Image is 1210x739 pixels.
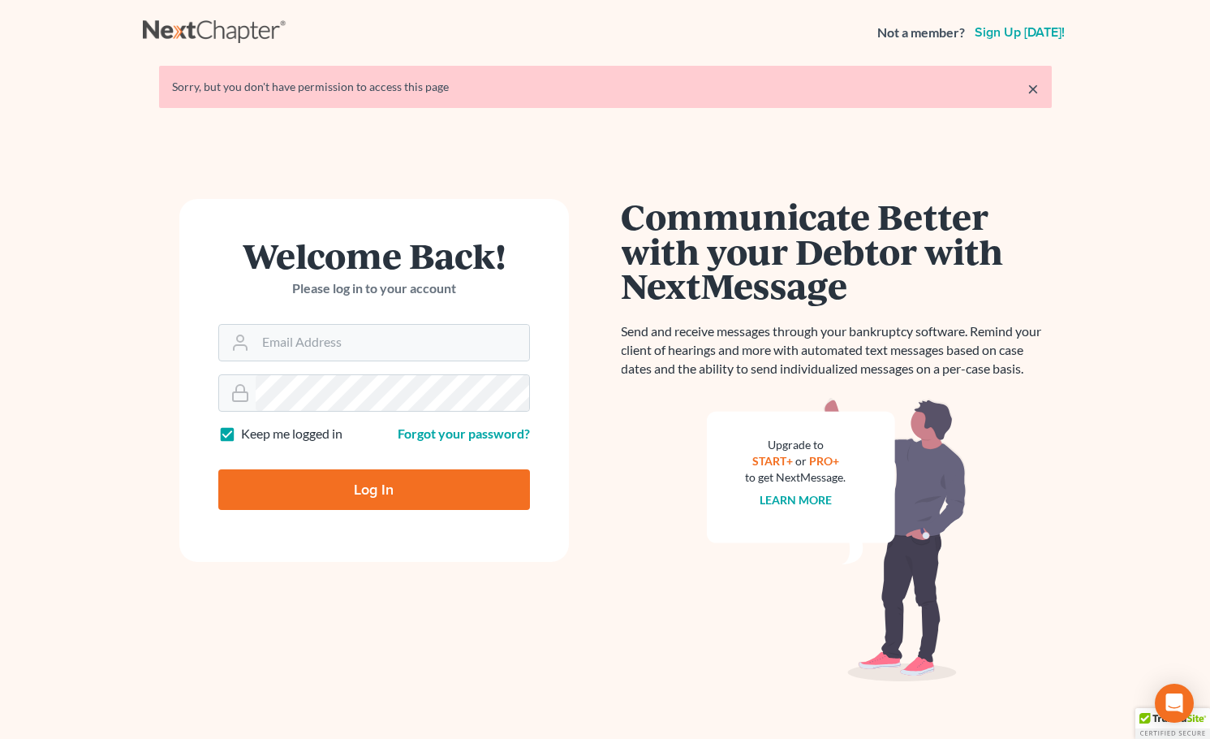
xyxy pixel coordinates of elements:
[971,26,1068,39] a: Sign up [DATE]!
[1027,79,1039,98] a: ×
[809,454,839,468] a: PRO+
[256,325,529,361] input: Email Address
[746,437,846,453] div: Upgrade to
[622,199,1052,303] h1: Communicate Better with your Debtor with NextMessage
[622,322,1052,378] p: Send and receive messages through your bankruptcy software. Remind your client of hearings and mo...
[707,398,967,682] img: nextmessage_bg-59042aed3d76b12b5cd301f8e5b87938c9018125f34e5fa2b7a6b67550977c72.svg
[752,454,793,468] a: START+
[218,469,530,510] input: Log In
[241,425,342,443] label: Keep me logged in
[1155,684,1194,723] div: Open Intercom Messenger
[1135,708,1210,739] div: TrustedSite Certified
[218,238,530,273] h1: Welcome Back!
[760,493,832,507] a: Learn more
[746,469,846,486] div: to get NextMessage.
[877,24,965,42] strong: Not a member?
[172,79,1039,95] div: Sorry, but you don't have permission to access this page
[795,454,807,468] span: or
[218,279,530,298] p: Please log in to your account
[398,426,530,441] a: Forgot your password?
